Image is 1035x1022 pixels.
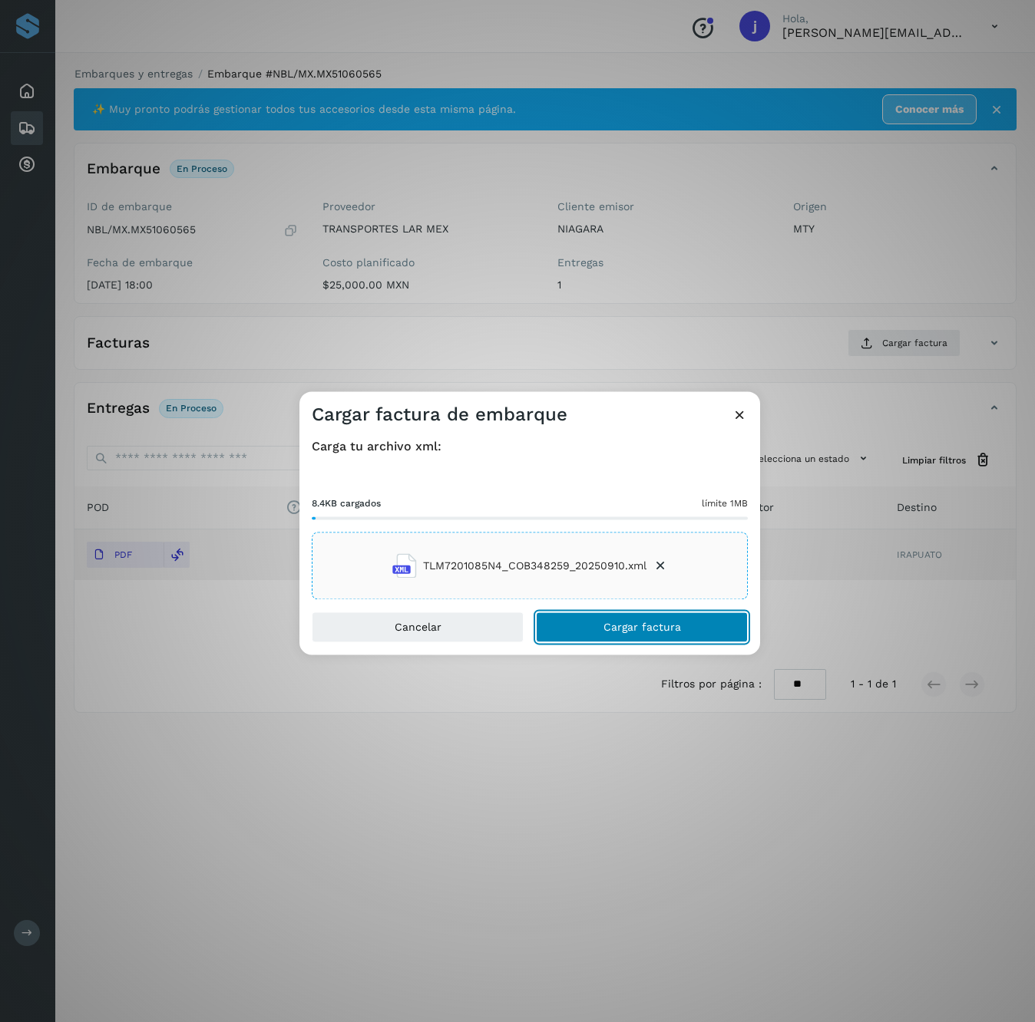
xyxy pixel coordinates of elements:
[536,612,748,643] button: Cargar factura
[603,622,681,633] span: Cargar factura
[312,497,381,511] span: 8.4KB cargados
[312,404,567,426] h3: Cargar factura de embarque
[312,612,524,643] button: Cancelar
[423,558,646,574] span: TLM7201085N4_COB348259_20250910.xml
[312,439,748,453] h4: Carga tu archivo xml:
[395,622,441,633] span: Cancelar
[702,497,748,511] span: límite 1MB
